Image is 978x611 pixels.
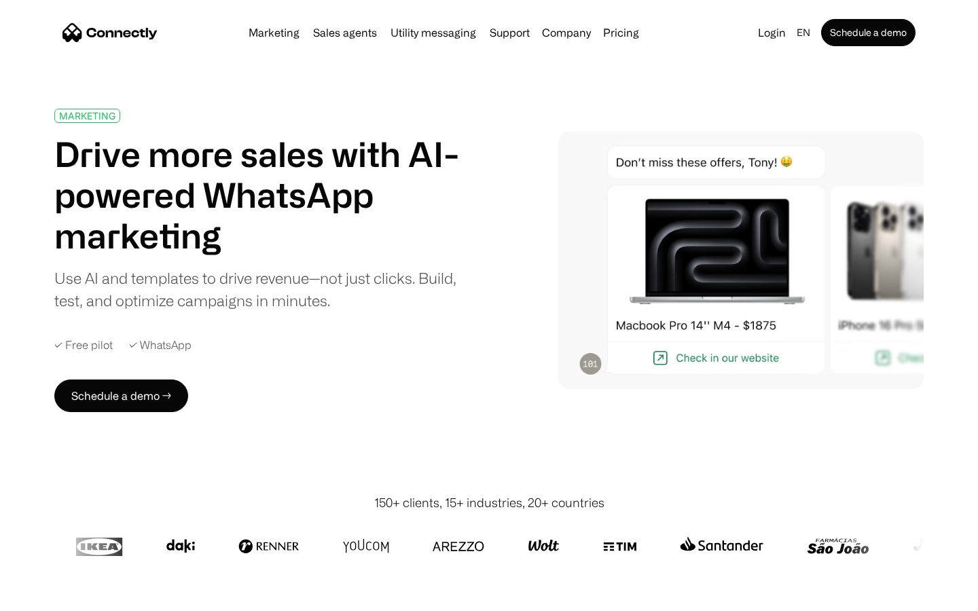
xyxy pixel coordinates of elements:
[374,494,604,512] div: 150+ clients, 15+ industries, 20+ countries
[542,23,591,42] div: Company
[54,379,188,412] a: Schedule a demo →
[59,111,115,121] div: MARKETING
[797,23,810,42] div: en
[14,586,81,606] aside: Language selected: English
[598,27,645,38] a: Pricing
[129,339,192,352] div: ✓ WhatsApp
[308,27,382,38] a: Sales agents
[484,27,535,38] a: Support
[385,27,482,38] a: Utility messaging
[243,27,305,38] a: Marketing
[54,134,474,256] h1: Drive more sales with AI-powered WhatsApp marketing
[821,19,916,46] a: Schedule a demo
[753,23,791,42] a: Login
[54,339,113,352] div: ✓ Free pilot
[27,587,81,606] ul: Language list
[54,267,474,312] div: Use AI and templates to drive revenue—not just clicks. Build, test, and optimize campaigns in min...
